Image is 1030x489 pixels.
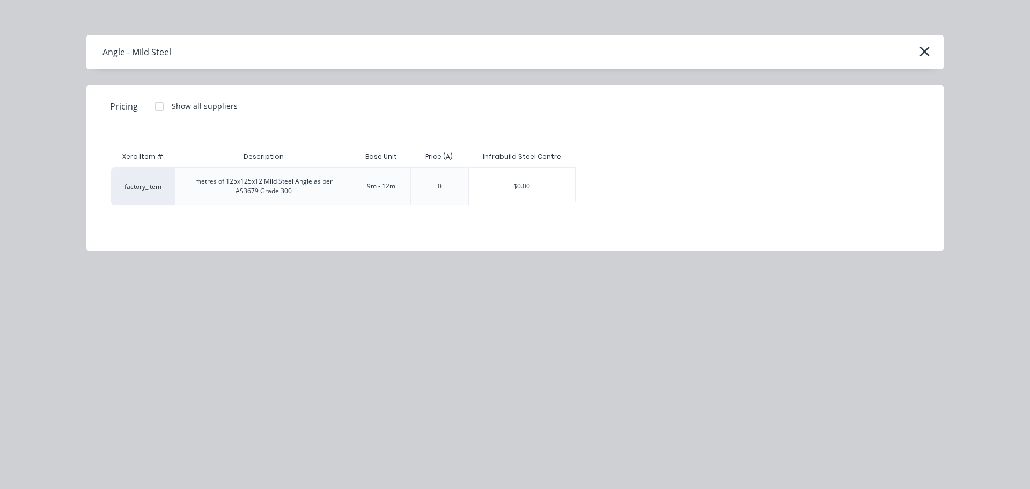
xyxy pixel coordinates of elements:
[367,181,395,191] div: 9m - 12m
[438,181,442,191] div: 0
[184,177,343,196] div: metres of 125x125x12 Mild Steel Angle as per AS3679 Grade 300
[469,168,575,205] div: $0.00
[417,143,461,170] div: Price (A)
[172,100,238,112] div: Show all suppliers
[111,167,175,205] div: factory_item
[235,143,292,170] div: Description
[111,146,175,167] div: Xero Item #
[357,143,406,170] div: Base Unit
[483,152,561,162] div: Infrabuild Steel Centre
[110,100,138,113] span: Pricing
[102,46,171,59] div: Angle - Mild Steel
